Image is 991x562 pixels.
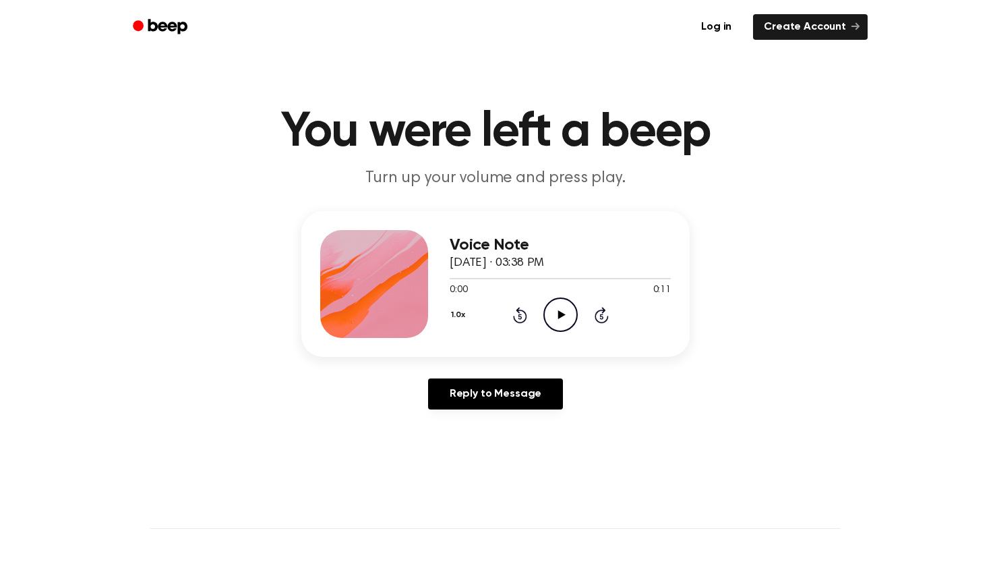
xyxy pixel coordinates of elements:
a: Create Account [753,14,868,40]
span: [DATE] · 03:38 PM [450,257,544,269]
a: Beep [123,14,200,40]
h3: Voice Note [450,236,671,254]
a: Reply to Message [428,378,563,410]
button: 1.0x [450,304,470,327]
p: Turn up your volume and press play. [237,167,754,190]
h1: You were left a beep [150,108,841,157]
a: Log in [688,11,745,43]
span: 0:00 [450,283,467,298]
span: 0:11 [653,283,671,298]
